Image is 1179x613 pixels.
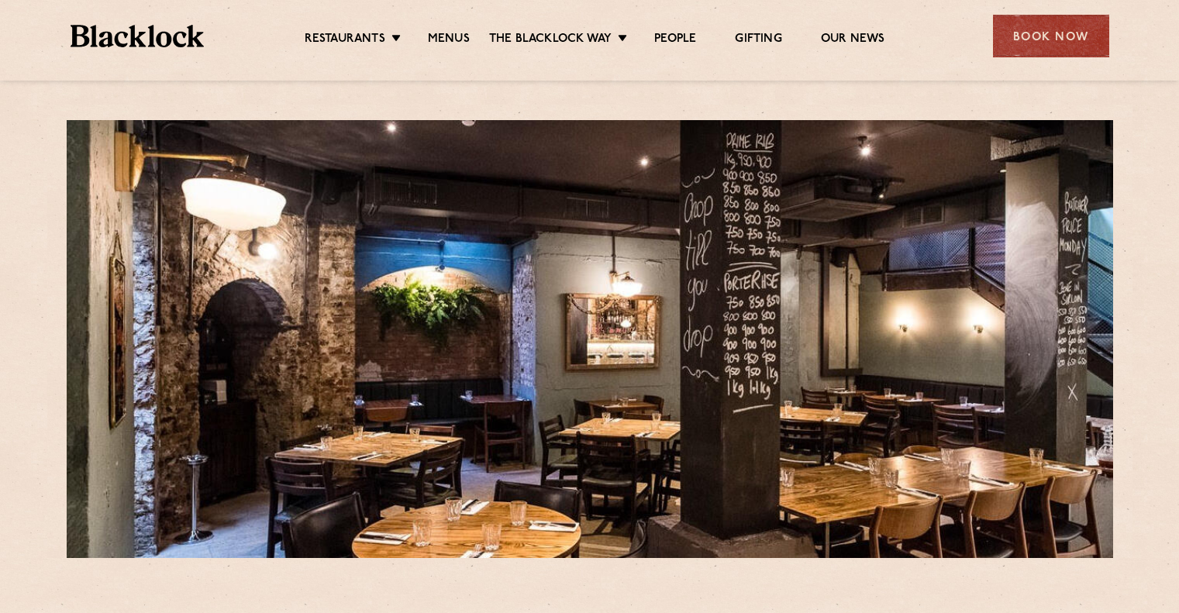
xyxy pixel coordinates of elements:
div: Book Now [993,15,1109,57]
a: People [654,32,696,49]
a: The Blacklock Way [489,32,612,49]
a: Menus [428,32,470,49]
a: Restaurants [305,32,385,49]
a: Our News [821,32,885,49]
img: BL_Textured_Logo-footer-cropped.svg [71,25,205,47]
a: Gifting [735,32,781,49]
